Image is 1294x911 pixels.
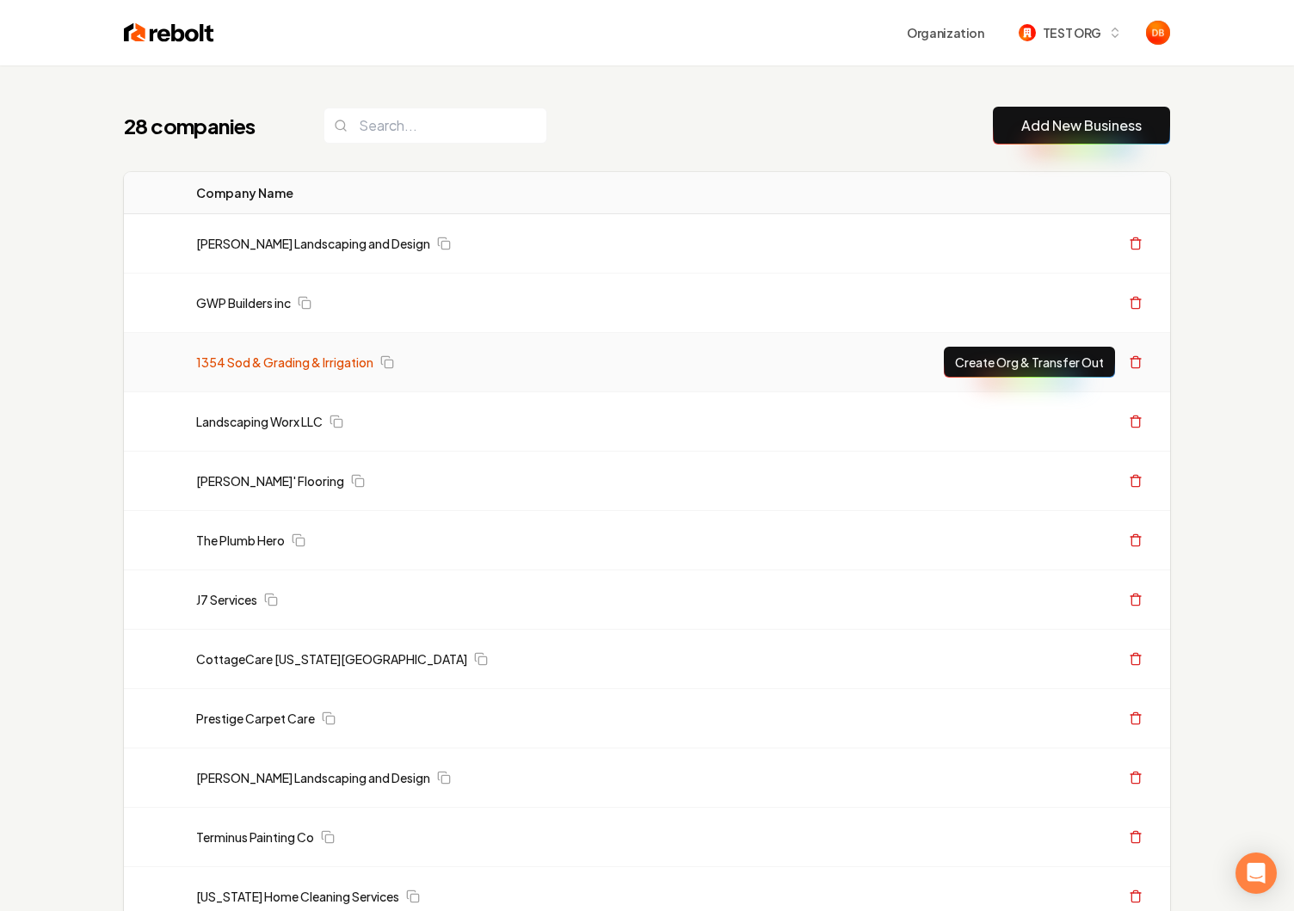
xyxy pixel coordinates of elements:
a: The Plumb Hero [196,532,285,549]
a: J7 Services [196,591,257,608]
a: 1354 Sod & Grading & Irrigation [196,354,373,371]
button: Organization [897,17,995,48]
input: Search... [323,108,547,144]
a: [PERSON_NAME] Landscaping and Design [196,235,430,252]
a: Landscaping Worx LLC [196,413,323,430]
th: Company Name [182,172,756,214]
span: TEST ORG [1043,24,1101,42]
a: [US_STATE] Home Cleaning Services [196,888,399,905]
button: Add New Business [993,107,1170,145]
button: Open user button [1146,21,1170,45]
a: Terminus Painting Co [196,828,314,846]
a: GWP Builders inc [196,294,291,311]
a: Prestige Carpet Care [196,710,315,727]
a: [PERSON_NAME] Landscaping and Design [196,769,430,786]
a: CottageCare [US_STATE][GEOGRAPHIC_DATA] [196,650,467,668]
img: Rebolt Logo [124,21,214,45]
button: Create Org & Transfer Out [944,347,1115,378]
a: [PERSON_NAME]' Flooring [196,472,344,489]
h1: 28 companies [124,112,289,139]
img: TEST ORG [1019,24,1036,41]
a: Add New Business [1021,115,1142,136]
div: Open Intercom Messenger [1235,853,1277,894]
img: Damian Bednarz [1146,21,1170,45]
